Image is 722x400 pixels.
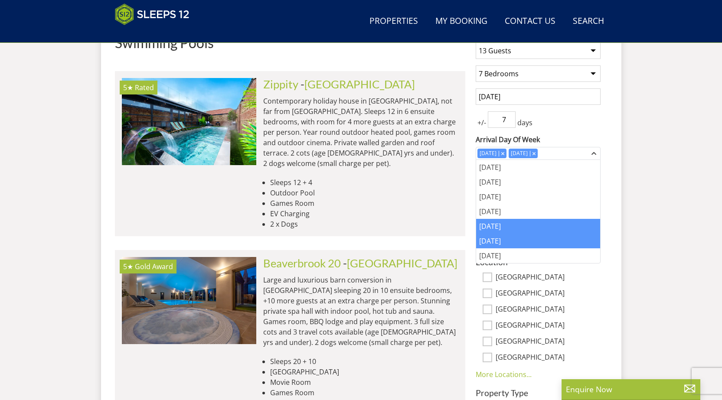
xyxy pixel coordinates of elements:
[496,321,601,331] label: [GEOGRAPHIC_DATA]
[347,257,457,270] a: [GEOGRAPHIC_DATA]
[476,134,601,145] label: Arrival Day Of Week
[111,30,202,38] iframe: Customer reviews powered by Trustpilot
[366,12,421,31] a: Properties
[301,78,415,91] span: -
[115,35,465,50] h1: Swimming Pools
[476,160,600,175] div: [DATE]
[476,88,601,105] input: Arrival Date
[509,150,530,157] div: [DATE]
[476,117,488,128] span: +/-
[476,189,600,204] div: [DATE]
[476,175,600,189] div: [DATE]
[122,78,256,165] img: zippity-holiday-home-wiltshire-sleeps-12-hot-tub.original.jpg
[501,12,559,31] a: Contact Us
[476,204,600,219] div: [DATE]
[122,78,256,165] a: 5★ Rated
[566,384,696,395] p: Enquire Now
[569,12,608,31] a: Search
[304,78,415,91] a: [GEOGRAPHIC_DATA]
[270,219,458,229] li: 2 x Dogs
[263,275,458,348] p: Large and luxurious barn conversion in [GEOGRAPHIC_DATA] sleeping 20 in 10 ensuite bedrooms, +10 ...
[476,257,601,267] h3: Location
[263,78,298,91] a: Zippity
[516,117,534,128] span: days
[270,177,458,188] li: Sleeps 12 + 4
[135,262,173,271] span: Beaverbrook 20 has been awarded a Gold Award by Visit England
[476,370,532,379] a: More Locations...
[476,388,601,397] h3: Property Type
[270,387,458,398] li: Games Room
[496,337,601,347] label: [GEOGRAPHIC_DATA]
[496,353,601,363] label: [GEOGRAPHIC_DATA]
[135,83,154,92] span: Rated
[476,219,600,234] div: [DATE]
[270,198,458,208] li: Games Room
[496,289,601,299] label: [GEOGRAPHIC_DATA]
[270,188,458,198] li: Outdoor Pool
[270,356,458,367] li: Sleeps 20 + 10
[496,305,601,315] label: [GEOGRAPHIC_DATA]
[496,273,601,283] label: [GEOGRAPHIC_DATA]
[122,257,256,344] a: 5★ Gold Award
[476,147,601,160] div: Combobox
[270,367,458,377] li: [GEOGRAPHIC_DATA]
[432,12,491,31] a: My Booking
[477,150,499,157] div: [DATE]
[123,83,133,92] span: Zippity has a 5 star rating under the Quality in Tourism Scheme
[270,377,458,387] li: Movie Room
[123,262,133,271] span: Beaverbrook 20 has a 5 star rating under the Quality in Tourism Scheme
[476,234,600,248] div: [DATE]
[343,257,457,270] span: -
[115,3,189,25] img: Sleeps 12
[270,208,458,219] li: EV Charging
[476,248,600,263] div: [DATE]
[263,96,458,169] p: Contemporary holiday house in [GEOGRAPHIC_DATA], not far from [GEOGRAPHIC_DATA]. Sleeps 12 in 6 e...
[122,257,256,344] img: open-uri20231109-24-i3m3zx.original.
[263,257,341,270] a: Beaverbrook 20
